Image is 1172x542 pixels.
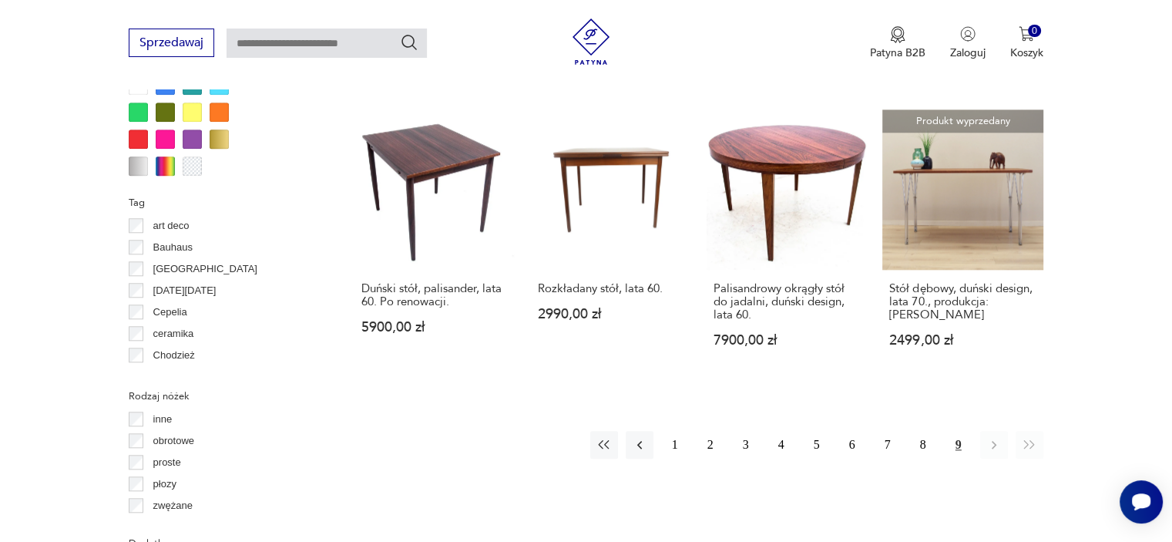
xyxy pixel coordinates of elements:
[838,431,866,459] button: 6
[714,282,860,321] h3: Palisandrowy okrągły stół do jadalni, duński design, lata 60.
[870,45,925,60] p: Patyna B2B
[153,304,187,321] p: Cepelia
[767,431,795,459] button: 4
[153,369,192,385] p: Ćmielów
[870,26,925,60] button: Patyna B2B
[129,388,317,405] p: Rodzaj nóżek
[1010,45,1043,60] p: Koszyk
[538,282,684,295] h3: Rozkładany stół, lata 60.
[732,431,760,459] button: 3
[950,45,986,60] p: Zaloguj
[950,26,986,60] button: Zaloguj
[1120,480,1163,523] iframe: Smartsupp widget button
[354,109,515,377] a: Duński stół, palisander, lata 60. Po renowacji.Duński stół, palisander, lata 60. Po renowacji.590...
[153,239,193,256] p: Bauhaus
[153,476,176,493] p: płozy
[1028,25,1041,38] div: 0
[361,321,508,334] p: 5900,00 zł
[1019,26,1034,42] img: Ikona koszyka
[153,325,194,342] p: ceramika
[538,308,684,321] p: 2990,00 zł
[153,347,195,364] p: Chodzież
[153,433,194,449] p: obrotowe
[129,194,317,211] p: Tag
[870,26,925,60] a: Ikona medaluPatyna B2B
[803,431,831,459] button: 5
[890,26,905,43] img: Ikona medalu
[129,29,214,57] button: Sprzedawaj
[153,261,257,278] p: [GEOGRAPHIC_DATA]
[153,497,193,514] p: zwężane
[153,454,181,471] p: proste
[661,431,689,459] button: 1
[129,39,214,49] a: Sprzedawaj
[874,431,902,459] button: 7
[909,431,937,459] button: 8
[153,411,173,428] p: inne
[697,431,724,459] button: 2
[361,282,508,308] h3: Duński stół, palisander, lata 60. Po renowacji.
[707,109,867,377] a: Palisandrowy okrągły stół do jadalni, duński design, lata 60.Palisandrowy okrągły stół do jadalni...
[945,431,972,459] button: 9
[153,282,217,299] p: [DATE][DATE]
[531,109,691,377] a: Rozkładany stół, lata 60.Rozkładany stół, lata 60.2990,00 zł
[960,26,976,42] img: Ikonka użytkownika
[1010,26,1043,60] button: 0Koszyk
[400,33,418,52] button: Szukaj
[714,334,860,347] p: 7900,00 zł
[889,282,1036,321] h3: Stół dębowy, duński design, lata 70., produkcja: [PERSON_NAME]
[568,19,614,65] img: Patyna - sklep z meblami i dekoracjami vintage
[153,217,190,234] p: art deco
[882,109,1043,377] a: Produkt wyprzedanyStół dębowy, duński design, lata 70., produkcja: DaniaStół dębowy, duński desig...
[889,334,1036,347] p: 2499,00 zł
